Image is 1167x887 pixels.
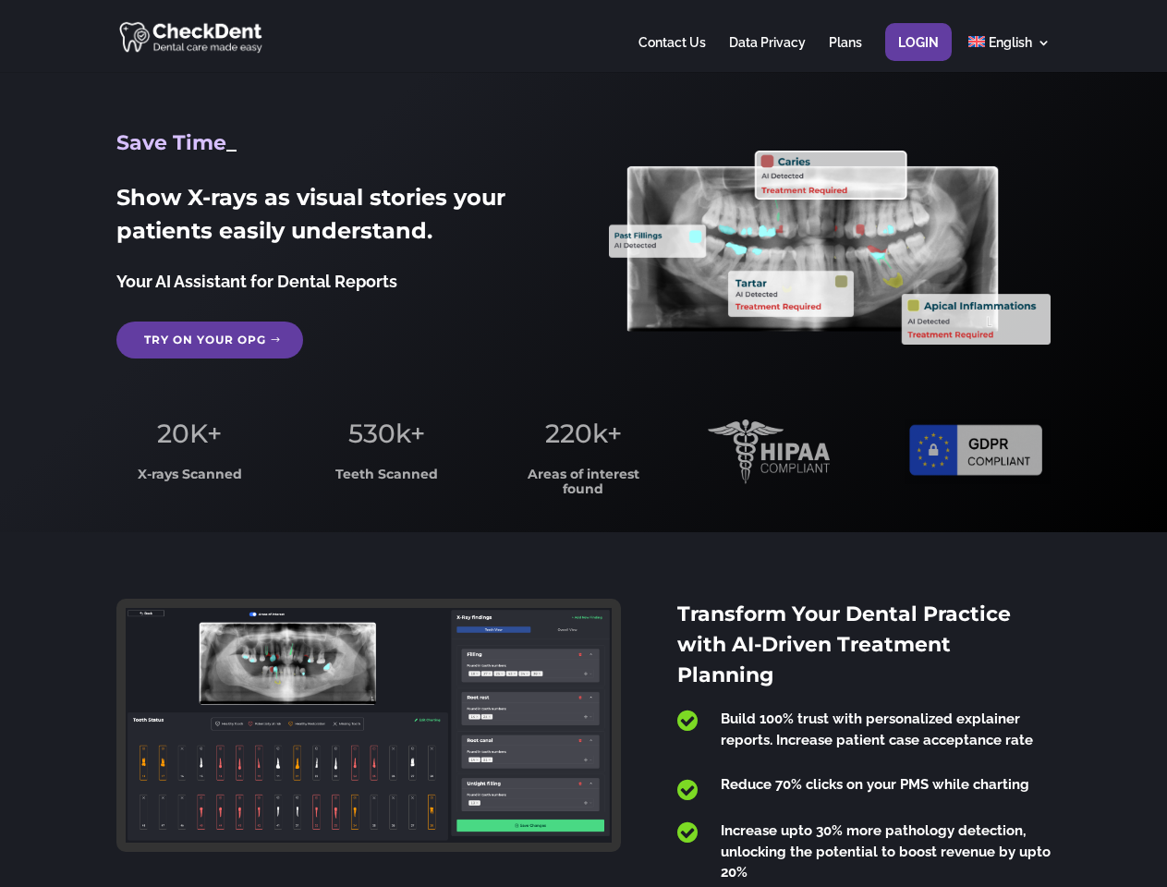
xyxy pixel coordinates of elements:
span: 220k+ [545,418,622,449]
span:  [677,778,698,802]
span: Build 100% trust with personalized explainer reports. Increase patient case acceptance rate [721,711,1033,748]
span: 530k+ [348,418,425,449]
img: X_Ray_annotated [609,151,1050,345]
a: Login [898,36,939,72]
span:  [677,820,698,844]
span: Increase upto 30% more pathology detection, unlocking the potential to boost revenue by upto 20% [721,822,1051,881]
a: Plans [829,36,862,72]
span: Your AI Assistant for Dental Reports [116,272,397,291]
span:  [677,709,698,733]
span: Save Time [116,130,226,155]
span: _ [226,130,237,155]
a: Try on your OPG [116,322,303,358]
h2: Show X-rays as visual stories your patients easily understand. [116,181,557,257]
span: English [989,35,1032,50]
span: 20K+ [157,418,222,449]
span: Transform Your Dental Practice with AI-Driven Treatment Planning [677,601,1011,687]
img: CheckDent AI [119,18,264,55]
h3: Areas of interest found [511,468,657,505]
span: Reduce 70% clicks on your PMS while charting [721,776,1029,793]
a: English [968,36,1051,72]
a: Contact Us [638,36,706,72]
a: Data Privacy [729,36,806,72]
